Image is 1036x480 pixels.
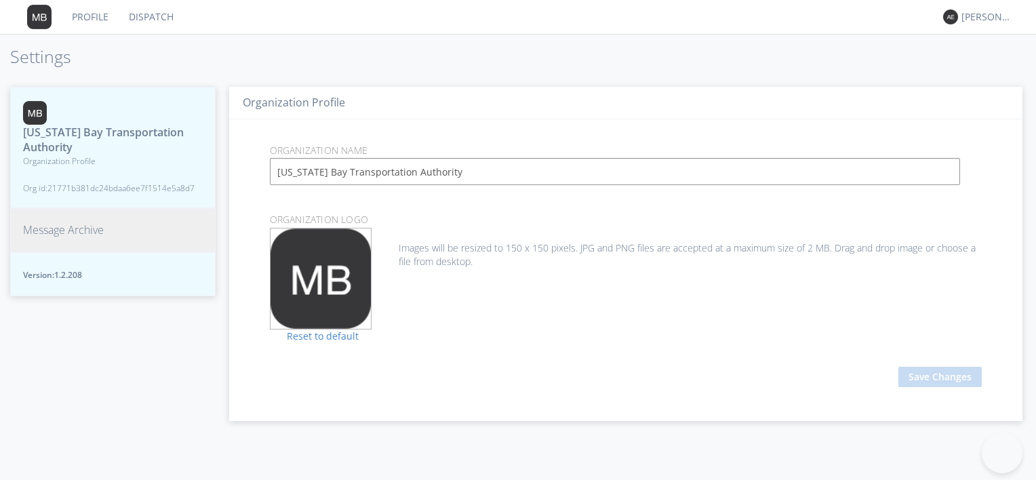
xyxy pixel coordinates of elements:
[10,87,216,209] button: [US_STATE] Bay Transportation AuthorityOrganization ProfileOrg id:21771b381dc24bdaa6ee7f1514e5a8d7
[27,5,52,29] img: 373638.png
[270,228,982,268] div: Images will be resized to 150 x 150 pixels. JPG and PNG files are accepted at a maximum size of 2...
[898,367,982,387] button: Save Changes
[10,208,216,252] button: Message Archive
[270,158,961,185] input: Enter Organization Name
[260,212,992,227] p: Organization Logo
[961,10,1012,24] div: [PERSON_NAME]
[23,269,203,281] span: Version: 1.2.208
[243,97,1009,109] h3: Organization Profile
[23,182,203,194] span: Org id: 21771b381dc24bdaa6ee7f1514e5a8d7
[270,329,359,342] a: Reset to default
[23,125,203,156] span: [US_STATE] Bay Transportation Authority
[10,252,216,296] button: Version:1.2.208
[260,143,992,158] p: Organization Name
[23,155,203,167] span: Organization Profile
[943,9,958,24] img: 373638.png
[982,433,1022,473] iframe: Toggle Customer Support
[23,222,104,238] span: Message Archive
[271,228,371,329] img: 373638.png
[23,101,47,125] img: 373638.png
